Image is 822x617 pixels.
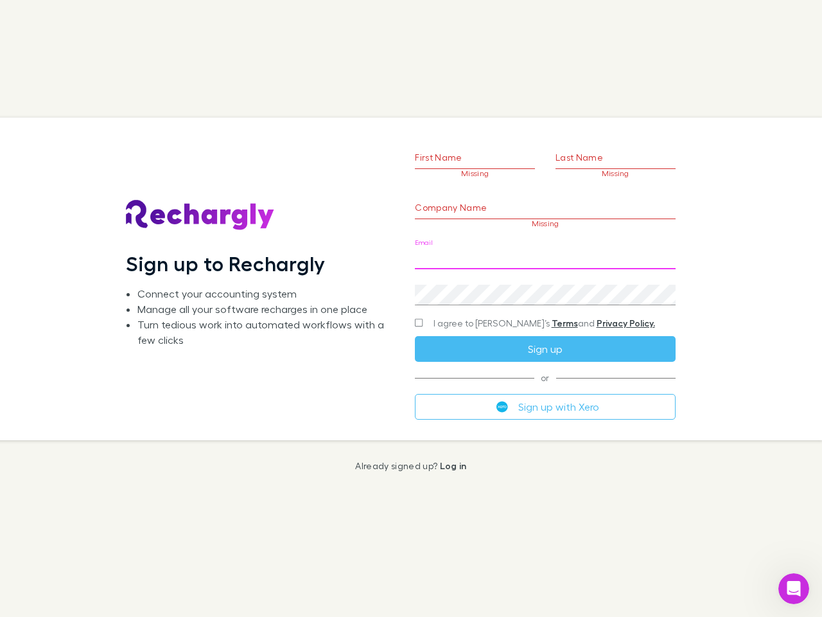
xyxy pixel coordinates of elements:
img: Xero's logo [496,401,508,413]
p: Missing [415,219,675,228]
label: Email [415,238,432,247]
p: Missing [555,169,676,178]
a: Privacy Policy. [597,317,655,328]
li: Manage all your software recharges in one place [137,301,394,317]
button: Sign up with Xero [415,394,675,420]
a: Log in [440,460,467,471]
span: I agree to [PERSON_NAME]’s and [433,317,655,330]
li: Connect your accounting system [137,286,394,301]
a: Terms [552,317,578,328]
iframe: Intercom live chat [778,573,809,604]
button: Sign up [415,336,675,362]
span: or [415,377,675,378]
li: Turn tedious work into automated workflows with a few clicks [137,317,394,348]
h1: Sign up to Rechargly [126,251,326,276]
p: Missing [415,169,535,178]
img: Rechargly's Logo [126,200,275,231]
p: Already signed up? [355,461,466,471]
